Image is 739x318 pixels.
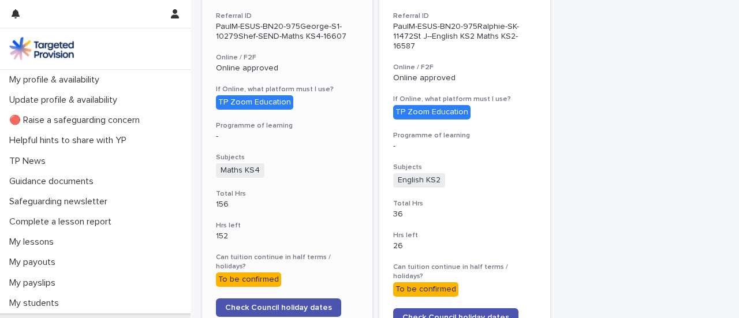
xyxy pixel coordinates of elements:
[216,22,359,42] p: PaulM-ESUS-BN20-975George-S1-10279Shef-SEND-Maths KS4-16607
[393,209,536,219] p: 36
[216,121,359,130] h3: Programme of learning
[5,156,55,167] p: TP News
[9,37,74,60] img: M5nRWzHhSzIhMunXDL62
[216,253,359,271] h3: Can tuition continue in half terms / holidays?
[393,63,536,72] h3: Online / F2F
[5,257,65,268] p: My payouts
[216,298,341,317] a: Check Council holiday dates
[216,53,359,62] h3: Online / F2F
[216,272,281,287] div: To be confirmed
[393,22,536,51] p: PaulM-ESUS-BN20-975Ralphie-SK-11472St J--English KS2 Maths KS2-16587
[216,163,264,178] span: Maths KS4
[393,131,536,140] h3: Programme of learning
[216,153,359,162] h3: Subjects
[216,221,359,230] h3: Hrs left
[393,95,536,104] h3: If Online, what platform must I use?
[393,163,536,172] h3: Subjects
[216,132,359,141] p: -
[5,216,121,227] p: Complete a lesson report
[5,278,65,289] p: My payslips
[5,115,149,126] p: 🔴 Raise a safeguarding concern
[216,95,293,110] div: TP Zoom Education
[216,12,359,21] h3: Referral ID
[5,196,117,207] p: Safeguarding newsletter
[393,173,445,188] span: English KS2
[5,95,126,106] p: Update profile & availability
[393,12,536,21] h3: Referral ID
[216,189,359,199] h3: Total Hrs
[393,282,458,297] div: To be confirmed
[5,176,103,187] p: Guidance documents
[216,231,359,241] p: 152
[393,231,536,240] h3: Hrs left
[393,241,536,251] p: 26
[5,135,136,146] p: Helpful hints to share with YP
[393,199,536,208] h3: Total Hrs
[216,85,359,94] h3: If Online, what platform must I use?
[5,74,109,85] p: My profile & availability
[216,200,359,209] p: 156
[225,304,332,312] span: Check Council holiday dates
[5,298,68,309] p: My students
[393,263,536,281] h3: Can tuition continue in half terms / holidays?
[5,237,63,248] p: My lessons
[393,105,471,119] div: TP Zoom Education
[216,63,359,73] p: Online approved
[393,73,536,83] p: Online approved
[393,141,536,151] p: -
